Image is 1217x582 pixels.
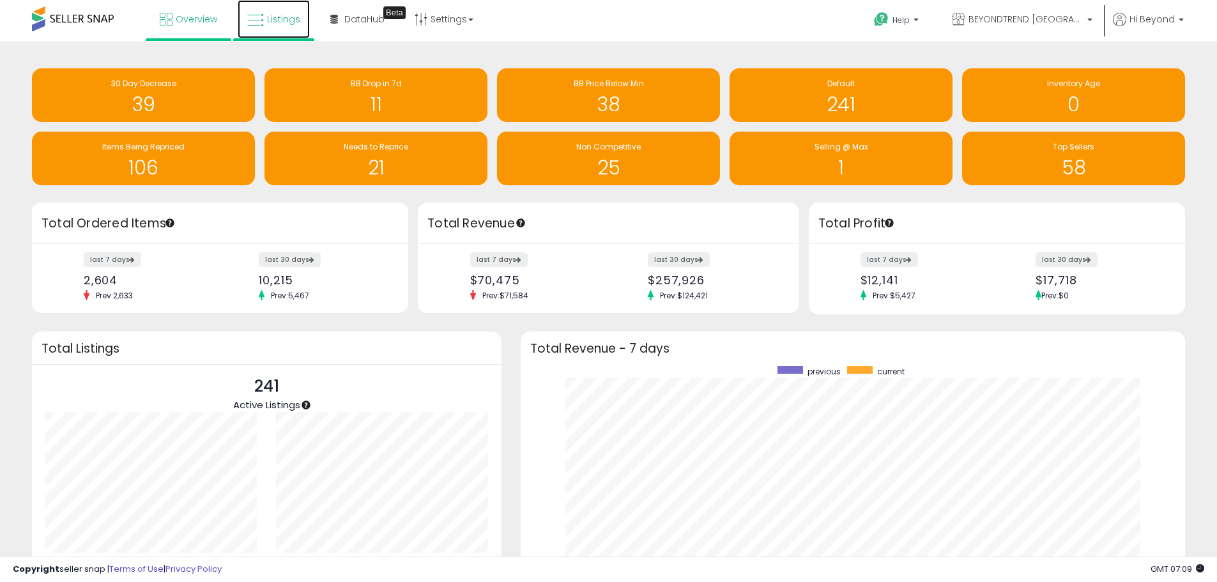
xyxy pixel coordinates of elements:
[654,290,714,301] span: Prev: $124,421
[259,273,386,287] div: 10,215
[233,398,300,411] span: Active Listings
[873,11,889,27] i: Get Help
[38,157,249,178] h1: 106
[415,553,428,569] b: 77
[89,290,139,301] span: Prev: 2,633
[730,68,953,122] a: Default 241
[530,344,1175,353] h3: Total Revenue - 7 days
[259,252,321,267] label: last 30 days
[503,94,714,115] h1: 38
[968,157,1179,178] h1: 58
[109,563,164,575] a: Terms of Use
[574,78,644,89] span: BB Price Below Min
[84,273,211,287] div: 2,604
[503,157,714,178] h1: 25
[866,290,922,301] span: Prev: $5,427
[1129,13,1175,26] span: Hi Beyond
[300,399,312,411] div: Tooltip anchor
[103,553,120,569] b: 219
[32,68,255,122] a: 30 Day Decrease 39
[648,252,710,267] label: last 30 days
[736,157,946,178] h1: 1
[164,217,176,229] div: Tooltip anchor
[32,132,255,185] a: Items Being Repriced 106
[1041,290,1069,301] span: Prev: $0
[515,217,526,229] div: Tooltip anchor
[648,273,777,287] div: $257,926
[962,132,1185,185] a: Top Sellers 58
[344,141,408,152] span: Needs to Reprice
[271,94,481,115] h1: 11
[497,132,720,185] a: Non Competitive 25
[102,141,185,152] span: Items Being Repriced
[861,273,988,287] div: $12,141
[884,217,895,229] div: Tooltip anchor
[42,344,492,353] h3: Total Listings
[892,15,910,26] span: Help
[827,78,855,89] span: Default
[165,563,222,575] a: Privacy Policy
[476,290,535,301] span: Prev: $71,584
[962,68,1185,122] a: Inventory Age 0
[968,94,1179,115] h1: 0
[497,68,720,122] a: BB Price Below Min 38
[264,132,487,185] a: Needs to Reprice 21
[808,366,841,377] span: previous
[730,132,953,185] a: Selling @ Max 1
[1053,141,1094,152] span: Top Sellers
[351,78,402,89] span: BB Drop in 7d
[13,563,222,576] div: seller snap | |
[877,366,905,377] span: current
[1036,252,1098,267] label: last 30 days
[427,215,790,233] h3: Total Revenue
[264,290,316,301] span: Prev: 5,467
[176,13,217,26] span: Overview
[267,13,300,26] span: Listings
[736,94,946,115] h1: 241
[470,273,599,287] div: $70,475
[111,78,176,89] span: 30 Day Decrease
[42,215,399,233] h3: Total Ordered Items
[1151,563,1204,575] span: 2025-09-13 07:09 GMT
[470,252,528,267] label: last 7 days
[861,252,918,267] label: last 7 days
[1113,13,1184,42] a: Hi Beyond
[818,215,1175,233] h3: Total Profit
[968,13,1083,26] span: BEYONDTREND [GEOGRAPHIC_DATA]
[334,553,352,569] b: 164
[344,13,385,26] span: DataHub
[815,141,868,152] span: Selling @ Max
[13,563,59,575] strong: Copyright
[864,2,931,42] a: Help
[184,553,197,569] b: 22
[1036,273,1163,287] div: $17,718
[38,94,249,115] h1: 39
[1047,78,1100,89] span: Inventory Age
[264,68,487,122] a: BB Drop in 7d 11
[576,141,641,152] span: Non Competitive
[233,374,300,399] p: 241
[383,6,406,19] div: Tooltip anchor
[84,252,141,267] label: last 7 days
[271,157,481,178] h1: 21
